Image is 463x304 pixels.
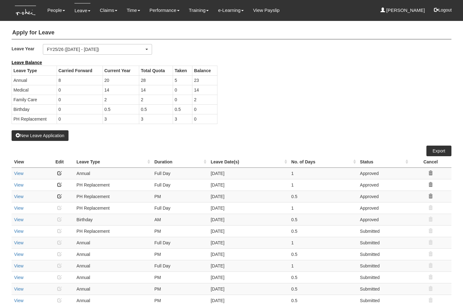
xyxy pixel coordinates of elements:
td: 5 [173,75,192,85]
td: 3 [173,114,192,124]
td: PM [152,191,208,202]
td: 0.5 [139,104,173,114]
a: Training [189,3,209,17]
td: 3 [139,114,173,124]
td: [DATE] [208,283,289,295]
td: PH Replacement [74,179,152,191]
td: 2 [139,95,173,104]
th: Edit [45,156,74,168]
a: View [14,240,23,245]
td: 1 [289,167,357,179]
th: No. of Days : activate to sort column ascending [289,156,357,168]
td: [DATE] [208,202,289,214]
div: FY25/26 ([DATE] - [DATE]) [47,46,144,52]
td: PH Replacement [74,191,152,202]
td: 14 [192,85,217,95]
h4: Apply for Leave [12,27,451,39]
td: 23 [192,75,217,85]
th: Leave Date(s) : activate to sort column ascending [208,156,289,168]
button: New Leave Application [12,130,69,141]
td: Birthday [12,104,57,114]
a: View [14,194,23,199]
td: Submitted [358,248,410,260]
td: 0.5 [289,214,357,225]
td: 8 [57,75,103,85]
td: PH Replacement [12,114,57,124]
td: [DATE] [208,248,289,260]
th: Cancel [410,156,451,168]
a: View [14,263,23,268]
td: PM [152,283,208,295]
a: Leave [74,3,90,18]
td: 1 [289,202,357,214]
td: 20 [103,75,139,85]
th: Carried Forward [57,66,103,75]
td: 3 [103,114,139,124]
td: Submitted [358,260,410,272]
a: View [14,275,23,280]
td: Annual [74,272,152,283]
a: View Payslip [253,3,280,17]
td: PM [152,248,208,260]
a: View [14,206,23,211]
td: 0 [192,104,217,114]
td: Annual [74,283,152,295]
button: FY25/26 ([DATE] - [DATE]) [43,44,152,55]
td: PH Replacement [74,225,152,237]
a: Export [426,146,451,156]
a: View [14,252,23,257]
td: Medical [12,85,57,95]
td: 0.5 [103,104,139,114]
td: Full Day [152,202,208,214]
iframe: chat widget [437,279,457,298]
td: 0.5 [289,248,357,260]
a: View [14,217,23,222]
th: Balance [192,66,217,75]
td: [DATE] [208,260,289,272]
th: View [12,156,45,168]
a: View [14,298,23,303]
td: [DATE] [208,191,289,202]
td: Approved [358,202,410,214]
button: Logout [430,2,456,17]
td: [DATE] [208,214,289,225]
td: Annual [74,167,152,179]
td: 0 [173,95,192,104]
td: 2 [103,95,139,104]
td: Birthday [74,214,152,225]
td: Full Day [152,179,208,191]
td: PM [152,272,208,283]
td: Submitted [358,272,410,283]
td: [DATE] [208,237,289,248]
td: 0 [57,104,103,114]
a: e-Learning [218,3,244,17]
a: View [14,287,23,292]
td: Approved [358,179,410,191]
td: Approved [358,191,410,202]
td: Full Day [152,260,208,272]
a: View [14,229,23,234]
td: 28 [139,75,173,85]
td: Submitted [358,225,410,237]
td: 0.5 [173,104,192,114]
a: View [14,171,23,176]
td: 0.5 [289,283,357,295]
th: Taken [173,66,192,75]
td: Approved [358,214,410,225]
a: Claims [100,3,117,17]
td: 14 [139,85,173,95]
label: Leave Year [12,44,43,53]
td: 1 [289,179,357,191]
a: View [14,182,23,187]
th: Leave Type : activate to sort column ascending [74,156,152,168]
td: [DATE] [208,179,289,191]
td: Annual [74,248,152,260]
b: Leave Balance [12,60,42,65]
td: Submitted [358,237,410,248]
td: Family Care [12,95,57,104]
a: [PERSON_NAME] [380,3,425,17]
td: AM [152,214,208,225]
a: Time [127,3,140,17]
th: Total Quota [139,66,173,75]
a: People [47,3,65,17]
